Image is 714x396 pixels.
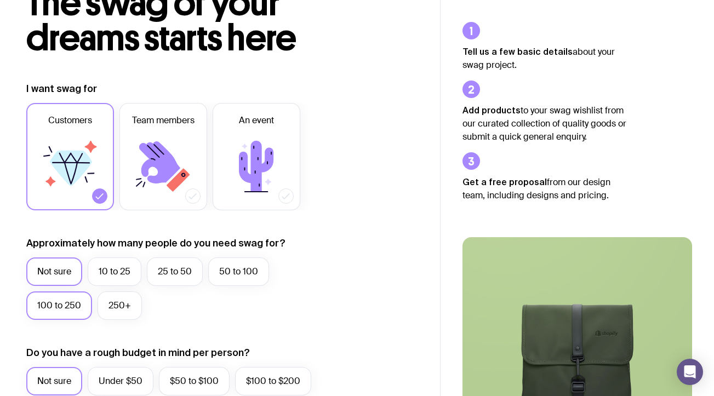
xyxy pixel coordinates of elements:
[98,291,142,320] label: 250+
[132,114,195,127] span: Team members
[48,114,92,127] span: Customers
[26,346,250,359] label: Do you have a rough budget in mind per person?
[26,367,82,395] label: Not sure
[26,237,285,250] label: Approximately how many people do you need swag for?
[462,104,627,144] p: to your swag wishlist from our curated collection of quality goods or submit a quick general enqu...
[88,257,141,286] label: 10 to 25
[462,177,547,187] strong: Get a free proposal
[462,47,573,56] strong: Tell us a few basic details
[462,45,627,72] p: about your swag project.
[677,359,703,385] div: Open Intercom Messenger
[26,291,92,320] label: 100 to 250
[88,367,153,395] label: Under $50
[159,367,230,395] label: $50 to $100
[26,82,97,95] label: I want swag for
[462,175,627,202] p: from our design team, including designs and pricing.
[462,105,521,115] strong: Add products
[147,257,203,286] label: 25 to 50
[26,257,82,286] label: Not sure
[235,367,311,395] label: $100 to $200
[239,114,274,127] span: An event
[208,257,269,286] label: 50 to 100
